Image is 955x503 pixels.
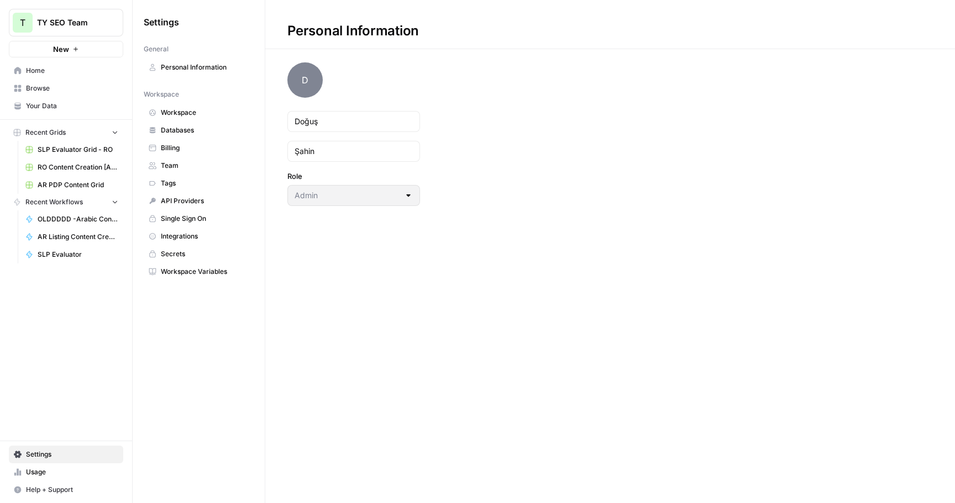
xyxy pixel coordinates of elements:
[161,214,249,224] span: Single Sign On
[26,467,118,477] span: Usage
[161,249,249,259] span: Secrets
[20,158,123,176] a: RO Content Creation [Anil] Grid
[161,125,249,135] span: Databases
[144,44,169,54] span: General
[20,16,25,29] span: T
[9,62,123,80] a: Home
[9,481,123,499] button: Help + Support
[265,22,441,40] div: Personal Information
[161,161,249,171] span: Team
[26,83,118,93] span: Browse
[144,227,254,245] a: Integrations
[161,178,249,188] span: Tags
[144,210,254,227] a: Single Sign On
[9,9,123,36] button: Workspace: TY SEO Team
[9,80,123,97] a: Browse
[9,446,123,463] a: Settings
[20,246,123,263] a: SLP Evaluator
[144,263,254,280] a: Workspace Variables
[38,232,118,242] span: AR Listing Content Creation
[38,145,118,155] span: SLP Evaluator Grid - RO
[161,143,249,153] span: Billing
[20,176,123,194] a: AR PDP Content Grid
[9,463,123,481] a: Usage
[26,66,118,76] span: Home
[26,449,118,459] span: Settings
[144,89,179,99] span: Workspace
[287,62,323,98] span: D
[25,128,66,137] span: Recent Grids
[25,197,83,207] span: Recent Workflows
[144,59,254,76] a: Personal Information
[144,245,254,263] a: Secrets
[38,162,118,172] span: RO Content Creation [Anil] Grid
[287,171,420,182] label: Role
[161,231,249,241] span: Integrations
[144,104,254,121] a: Workspace
[161,62,249,72] span: Personal Information
[38,250,118,260] span: SLP Evaluator
[26,101,118,111] span: Your Data
[38,214,118,224] span: OLDDDDD -Arabic Content Creation
[20,141,123,158] a: SLP Evaluator Grid - RO
[144,174,254,192] a: Tags
[9,41,123,57] button: New
[144,157,254,174] a: Team
[20,228,123,246] a: AR Listing Content Creation
[9,97,123,115] a: Your Data
[144,139,254,157] a: Billing
[9,194,123,210] button: Recent Workflows
[161,267,249,277] span: Workspace Variables
[161,196,249,206] span: API Providers
[144,121,254,139] a: Databases
[26,485,118,495] span: Help + Support
[37,17,104,28] span: TY SEO Team
[144,192,254,210] a: API Providers
[9,124,123,141] button: Recent Grids
[53,44,69,55] span: New
[144,15,179,29] span: Settings
[161,108,249,118] span: Workspace
[38,180,118,190] span: AR PDP Content Grid
[20,210,123,228] a: OLDDDDD -Arabic Content Creation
